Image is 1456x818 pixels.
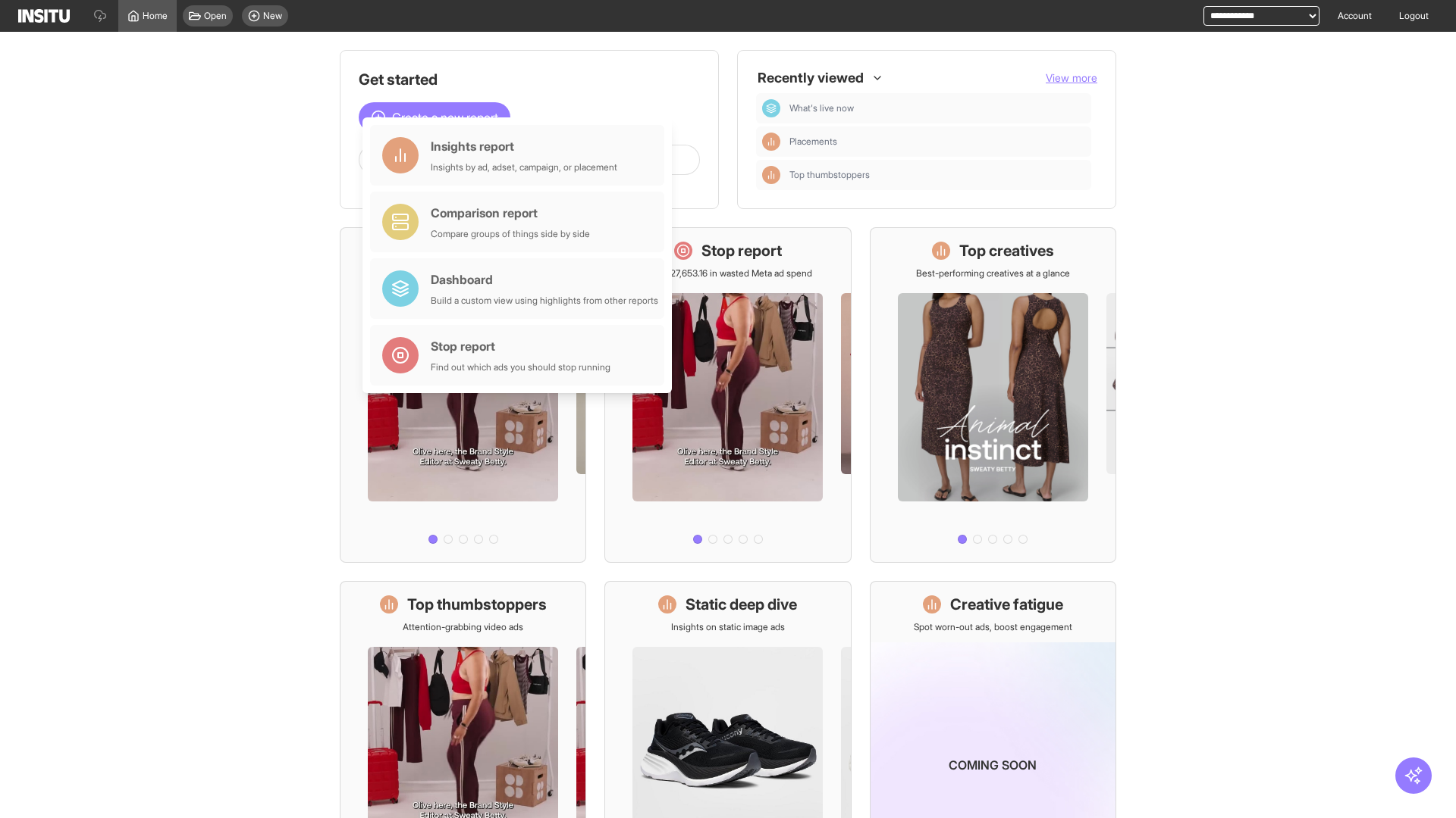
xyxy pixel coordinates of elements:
h1: Get started [359,69,700,90]
div: Find out which ads you should stop running [431,361,610,373]
div: Build a custom view using highlights from other reports [431,295,658,307]
h1: Static deep dive [686,594,797,615]
div: Insights [762,133,780,151]
span: View more [1046,71,1097,84]
div: Insights by ad, adset, campaign, or placement [431,161,617,173]
a: What's live nowSee all active ads instantly [340,227,586,563]
button: View more [1046,70,1097,86]
div: Dashboard [762,99,780,117]
p: Insights on static image ads [671,621,785,633]
p: Best-performing creatives at a glance [916,267,1070,279]
div: Stop report [431,337,610,355]
a: Stop reportSave £27,653.16 in wasted Meta ad spend [604,227,851,563]
p: Save £27,653.16 in wasted Meta ad spend [643,267,812,279]
h1: Top thumbstoppers [407,594,547,615]
div: Comparison report [431,204,590,222]
span: Placements [789,136,1085,148]
span: What's live now [789,102,1085,114]
span: Home [143,10,168,22]
span: What's live now [789,102,854,114]
div: Dashboard [431,270,658,289]
p: Attention-grabbing video ads [403,621,523,633]
img: Logo [18,9,70,23]
span: Top thumbstoppers [789,169,870,181]
h1: Top creatives [959,240,1054,261]
span: Create a new report [392,108,498,126]
div: Insights report [431,137,617,155]
span: Placements [789,136,837,148]
div: Compare groups of things side by side [431,228,590,240]
div: Insights [762,166,780,184]
span: Top thumbstoppers [789,169,1085,181]
a: Top creativesBest-performing creatives at a glance [870,227,1116,563]
span: New [263,10,282,22]
h1: Stop report [701,240,782,261]
button: Create a new report [359,102,510,133]
span: Open [204,10,227,22]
